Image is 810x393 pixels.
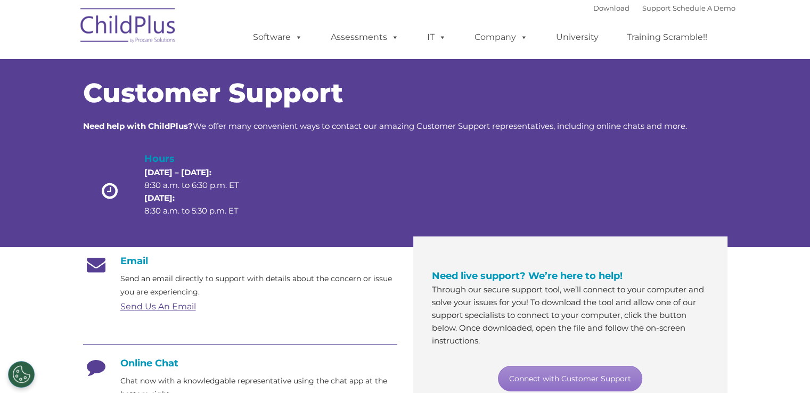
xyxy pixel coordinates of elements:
[242,27,313,48] a: Software
[144,166,257,217] p: 8:30 a.m. to 6:30 p.m. ET 8:30 a.m. to 5:30 p.m. ET
[83,121,687,131] span: We offer many convenient ways to contact our amazing Customer Support representatives, including ...
[616,27,718,48] a: Training Scramble!!
[144,167,211,177] strong: [DATE] – [DATE]:
[83,357,397,369] h4: Online Chat
[144,151,257,166] h4: Hours
[8,361,35,388] button: Cookies Settings
[416,27,457,48] a: IT
[673,4,735,12] a: Schedule A Demo
[144,193,175,203] strong: [DATE]:
[83,255,397,267] h4: Email
[432,283,709,347] p: Through our secure support tool, we’ll connect to your computer and solve your issues for you! To...
[83,77,343,109] span: Customer Support
[83,121,193,131] strong: Need help with ChildPlus?
[75,1,182,54] img: ChildPlus by Procare Solutions
[432,270,623,282] span: Need live support? We’re here to help!
[642,4,670,12] a: Support
[545,27,609,48] a: University
[593,4,629,12] a: Download
[320,27,410,48] a: Assessments
[120,301,196,312] a: Send Us An Email
[464,27,538,48] a: Company
[593,4,735,12] font: |
[120,272,397,299] p: Send an email directly to support with details about the concern or issue you are experiencing.
[498,366,642,391] a: Connect with Customer Support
